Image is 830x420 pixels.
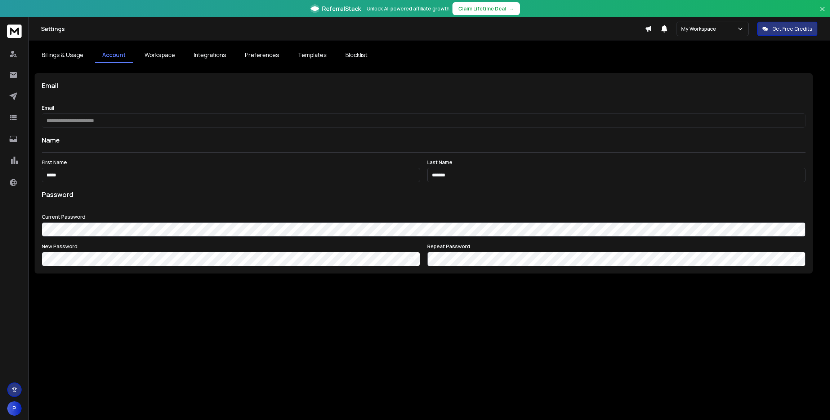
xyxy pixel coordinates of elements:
label: Email [42,105,806,110]
a: Preferences [238,48,286,63]
h1: Settings [41,25,645,33]
a: Blocklist [338,48,375,63]
h1: Password [42,189,73,200]
label: Repeat Password [427,244,806,249]
button: Close banner [818,4,827,22]
span: ReferralStack [322,4,361,13]
a: Workspace [137,48,182,63]
a: Billings & Usage [35,48,91,63]
button: P [7,401,22,416]
button: Get Free Credits [757,22,817,36]
button: Claim Lifetime Deal→ [452,2,520,15]
p: Unlock AI-powered affiliate growth [367,5,450,12]
label: Current Password [42,214,806,219]
a: Integrations [187,48,233,63]
label: First Name [42,160,420,165]
p: My Workspace [681,25,719,32]
p: Get Free Credits [772,25,812,32]
label: New Password [42,244,420,249]
h1: Name [42,135,806,145]
h1: Email [42,80,806,91]
a: Templates [291,48,334,63]
a: Account [95,48,133,63]
label: Last Name [427,160,806,165]
span: → [509,5,514,12]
